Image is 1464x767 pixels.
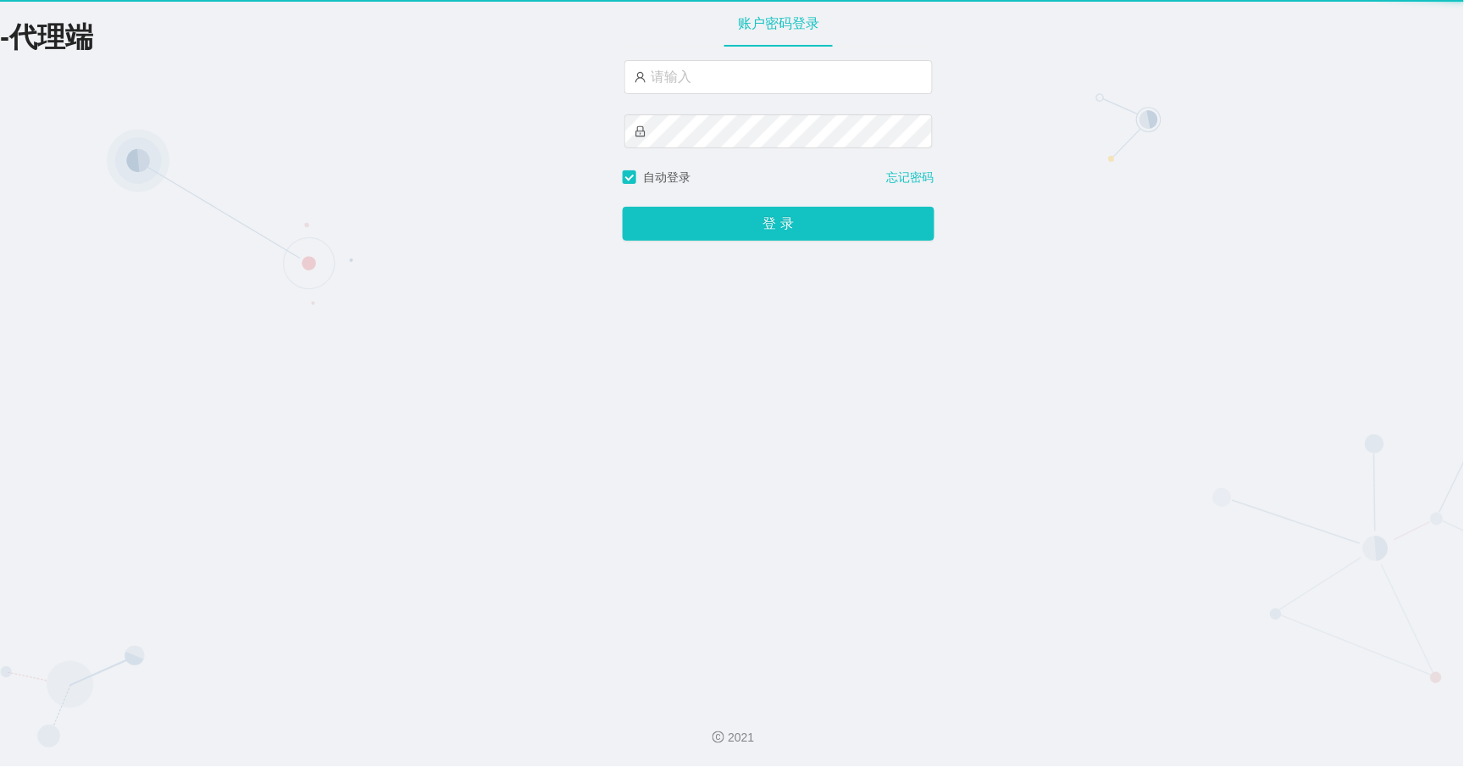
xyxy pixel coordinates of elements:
a: 忘记密码 [887,169,934,186]
i: 图标： 版权所有 [713,731,724,743]
i: 图标： 用户 [635,71,646,83]
input: 请输入 [624,60,933,94]
i: 图标： 锁 [635,125,646,137]
button: 登 录 [623,207,934,241]
span: 自动登录 [636,170,697,184]
font: 2021 [728,731,754,744]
